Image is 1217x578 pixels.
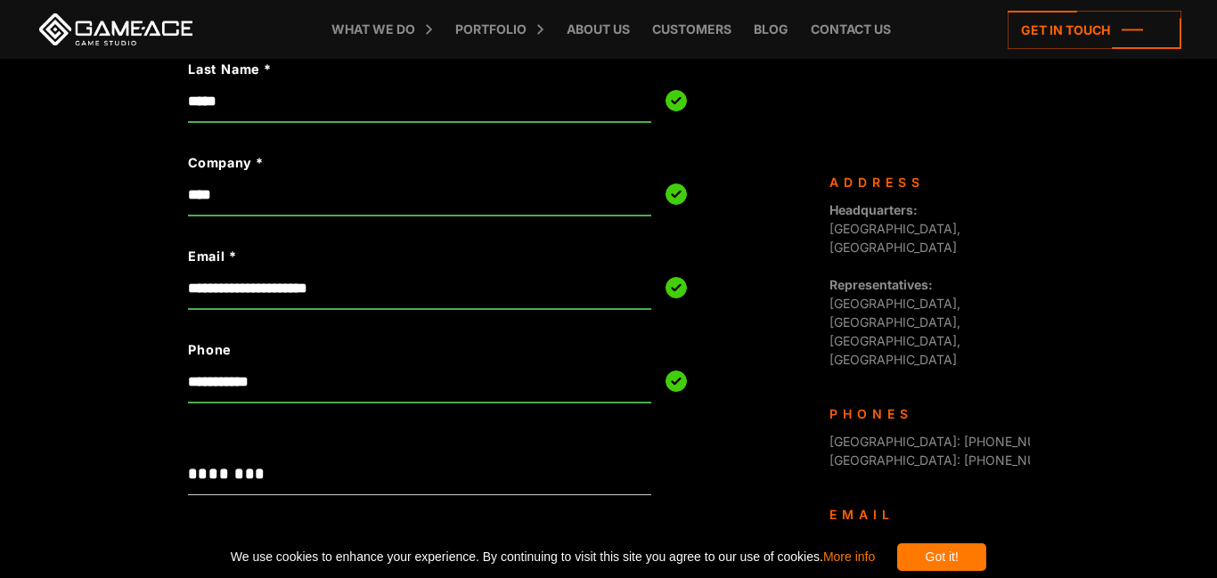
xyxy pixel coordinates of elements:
[829,434,1075,449] span: [GEOGRAPHIC_DATA]: [PHONE_NUMBER]
[829,452,1075,468] span: [GEOGRAPHIC_DATA]: [PHONE_NUMBER]
[897,543,986,571] div: Got it!
[829,404,1017,423] div: Phones
[188,153,559,173] label: Company *
[829,173,1017,191] div: Address
[188,247,559,266] label: Email *
[231,543,875,571] span: We use cookies to enhance your experience. By continuing to visit this site you agree to our use ...
[1008,11,1181,49] a: Get in touch
[188,340,559,360] label: Phone
[829,534,940,568] a: [EMAIL_ADDRESS][DOMAIN_NAME]
[829,202,960,255] span: [GEOGRAPHIC_DATA], [GEOGRAPHIC_DATA]
[829,505,1017,524] div: Email
[829,277,933,292] strong: Representatives:
[188,60,559,79] label: Last Name *
[829,202,918,217] strong: Headquarters:
[829,277,960,367] span: [GEOGRAPHIC_DATA], [GEOGRAPHIC_DATA], [GEOGRAPHIC_DATA], [GEOGRAPHIC_DATA]
[823,550,875,564] a: More info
